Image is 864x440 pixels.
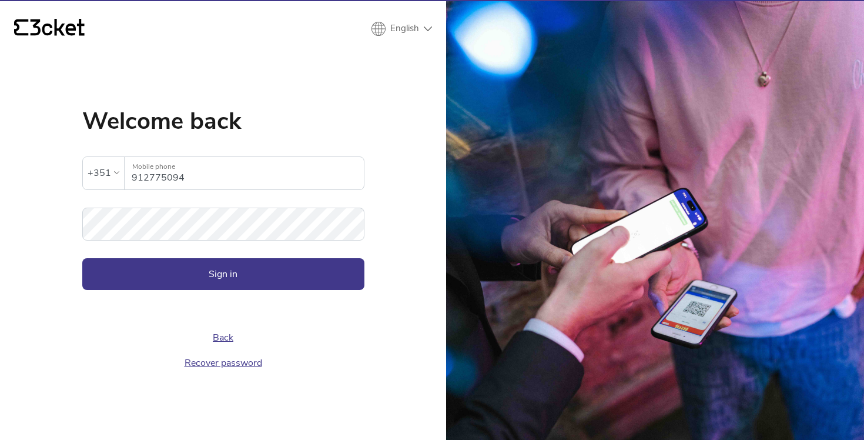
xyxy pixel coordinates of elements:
[14,19,85,39] a: {' '}
[185,356,262,369] a: Recover password
[125,157,364,176] label: Mobile phone
[14,19,28,36] g: {' '}
[82,258,364,290] button: Sign in
[88,164,111,182] div: +351
[213,331,233,344] a: Back
[82,109,364,133] h1: Welcome back
[132,157,364,189] input: Mobile phone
